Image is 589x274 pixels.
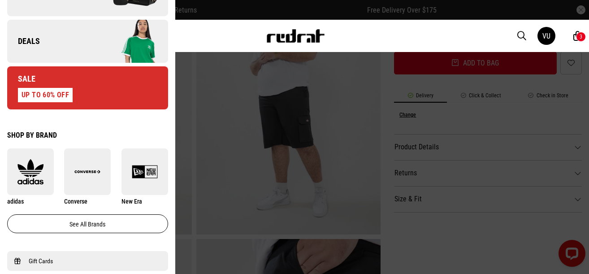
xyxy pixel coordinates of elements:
[7,159,54,185] img: adidas
[121,159,168,185] img: New Era
[573,31,582,41] a: 3
[7,66,168,109] a: Sale UP TO 60% OFF
[7,36,40,47] span: Deals
[7,148,54,205] a: adidas adidas
[542,32,550,40] div: VU
[18,88,73,102] div: UP TO 60% OFF
[7,198,24,205] span: adidas
[7,74,35,84] span: Sale
[64,198,87,205] span: Converse
[14,256,161,266] a: Gift Cards
[7,4,34,30] button: Open LiveChat chat widget
[64,148,111,205] a: Converse Converse
[64,159,111,185] img: Converse
[7,20,168,63] a: Deals Company
[7,131,168,139] div: Shop by Brand
[29,256,53,266] span: Gift Cards
[7,214,168,233] a: See all brands
[87,19,168,64] img: Company
[266,29,325,43] img: Redrat logo
[121,198,142,205] span: New Era
[580,34,582,40] div: 3
[121,148,168,205] a: New Era New Era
